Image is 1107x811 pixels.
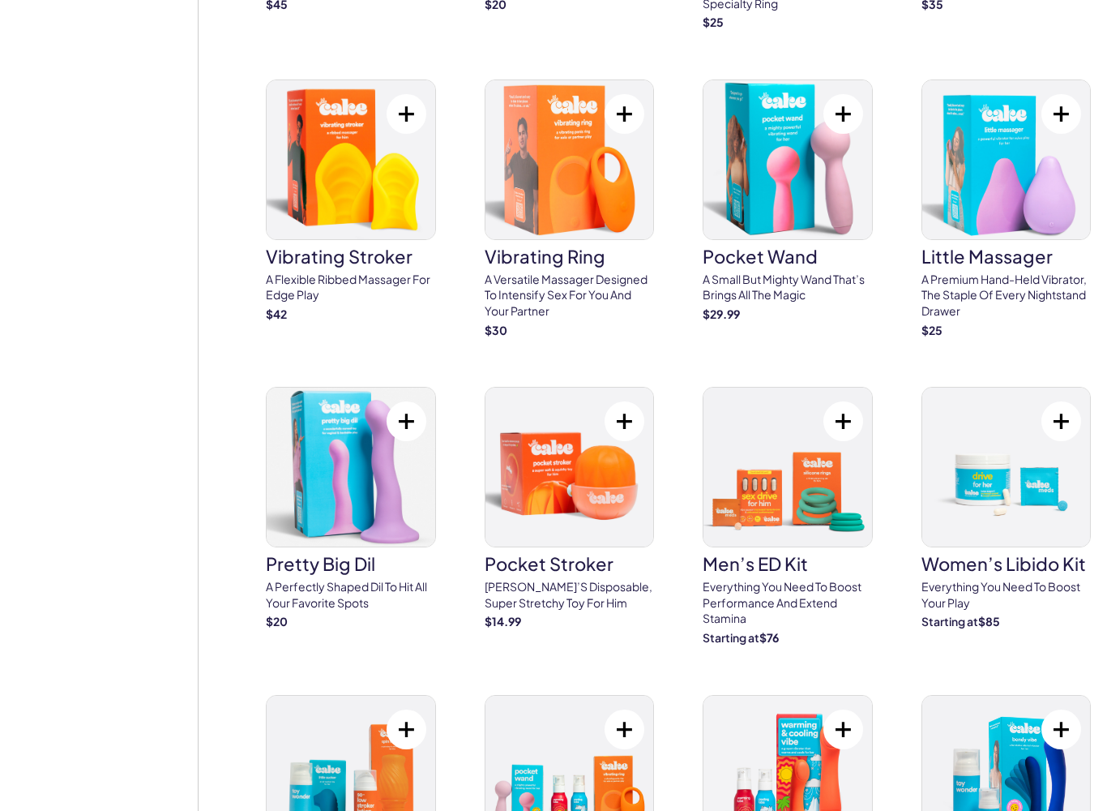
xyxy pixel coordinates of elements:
[703,630,759,645] span: Starting at
[703,579,873,627] p: Everything You need to boost performance and extend Stamina
[921,247,1092,265] h3: little massager
[703,80,872,239] img: pocket wand
[485,614,521,629] strong: $ 14.99
[485,388,654,547] img: pocket stroker
[266,614,288,629] strong: $ 20
[266,387,436,630] a: pretty big dilpretty big dilA perfectly shaped Dil to hit all your favorite spots$20
[266,79,436,323] a: vibrating strokervibrating strokerA flexible ribbed massager for Edge play$42
[267,388,435,547] img: pretty big dil
[266,272,436,303] p: A flexible ribbed massager for Edge play
[485,579,655,611] p: [PERSON_NAME]’s disposable, super stretchy toy for him
[485,555,655,573] h3: pocket stroker
[266,247,436,265] h3: vibrating stroker
[485,387,655,630] a: pocket strokerpocket stroker[PERSON_NAME]’s disposable, super stretchy toy for him$14.99
[921,555,1092,573] h3: Women’s Libido Kit
[921,323,942,337] strong: $ 25
[921,387,1092,630] a: Women’s Libido KitWomen’s Libido KitEverything you need to Boost Your PlayStarting at$85
[703,555,873,573] h3: Men’s ED Kit
[267,80,435,239] img: vibrating stroker
[703,272,873,303] p: A small but mighty wand that’s brings all the magic
[921,79,1092,338] a: little massagerlittle massagerA premium hand-held vibrator, the staple of every nightstand drawer$25
[978,614,1000,629] strong: $ 85
[485,272,655,320] p: A versatile massager designed to Intensify sex for you and your partner
[921,272,1092,320] p: A premium hand-held vibrator, the staple of every nightstand drawer
[485,80,654,239] img: vibrating ring
[485,79,655,338] a: vibrating ringvibrating ringA versatile massager designed to Intensify sex for you and your partn...
[921,579,1092,611] p: Everything you need to Boost Your Play
[921,614,978,629] span: Starting at
[266,555,436,573] h3: pretty big dil
[485,323,507,337] strong: $ 30
[703,79,873,323] a: pocket wandpocket wandA small but mighty wand that’s brings all the magic$29.99
[922,80,1091,239] img: little massager
[703,247,873,265] h3: pocket wand
[759,630,779,645] strong: $ 76
[703,307,740,321] strong: $ 29.99
[703,15,724,29] strong: $ 25
[485,247,655,265] h3: vibrating ring
[703,387,873,646] a: Men’s ED KitMen’s ED KitEverything You need to boost performance and extend StaminaStarting at$76
[266,579,436,611] p: A perfectly shaped Dil to hit all your favorite spots
[266,307,287,321] strong: $ 42
[922,388,1091,547] img: Women’s Libido Kit
[703,388,872,547] img: Men’s ED Kit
